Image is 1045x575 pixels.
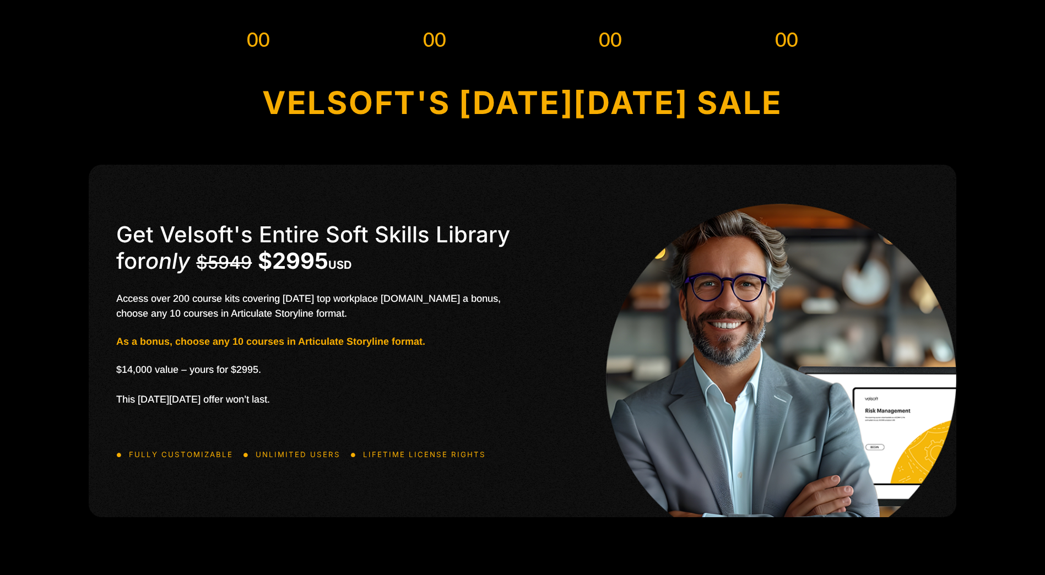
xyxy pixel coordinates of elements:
[606,204,956,554] img: smiling man with courseware
[360,447,486,462] span: Lifetime License Rights
[116,392,515,407] p: This [DATE][DATE] offer won’t last.
[196,252,252,273] strike: $5949
[116,291,515,321] div: Access over 200 course kits covering [DATE] top workplace [DOMAIN_NAME] a bonus, choose any 10 co...
[407,31,462,51] span: 00
[116,362,515,377] p: $14,000 value – yours for $2995.
[253,447,340,462] span: Unlimited Users
[328,258,351,272] small: USD
[145,247,190,274] i: only
[231,31,286,51] span: 00
[262,84,783,122] b: VELSOFT'S [DATE][DATE] SALE
[126,447,233,462] span: FULLY CUSTOMIZABLE
[116,334,515,349] p: As a bonus, choose any 10 courses in Articulate Storyline format.
[258,247,351,274] b: $2995
[583,31,638,51] span: 00
[759,31,814,51] span: 00
[116,221,515,278] h2: Get Velsoft's Entire Soft Skills Library for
